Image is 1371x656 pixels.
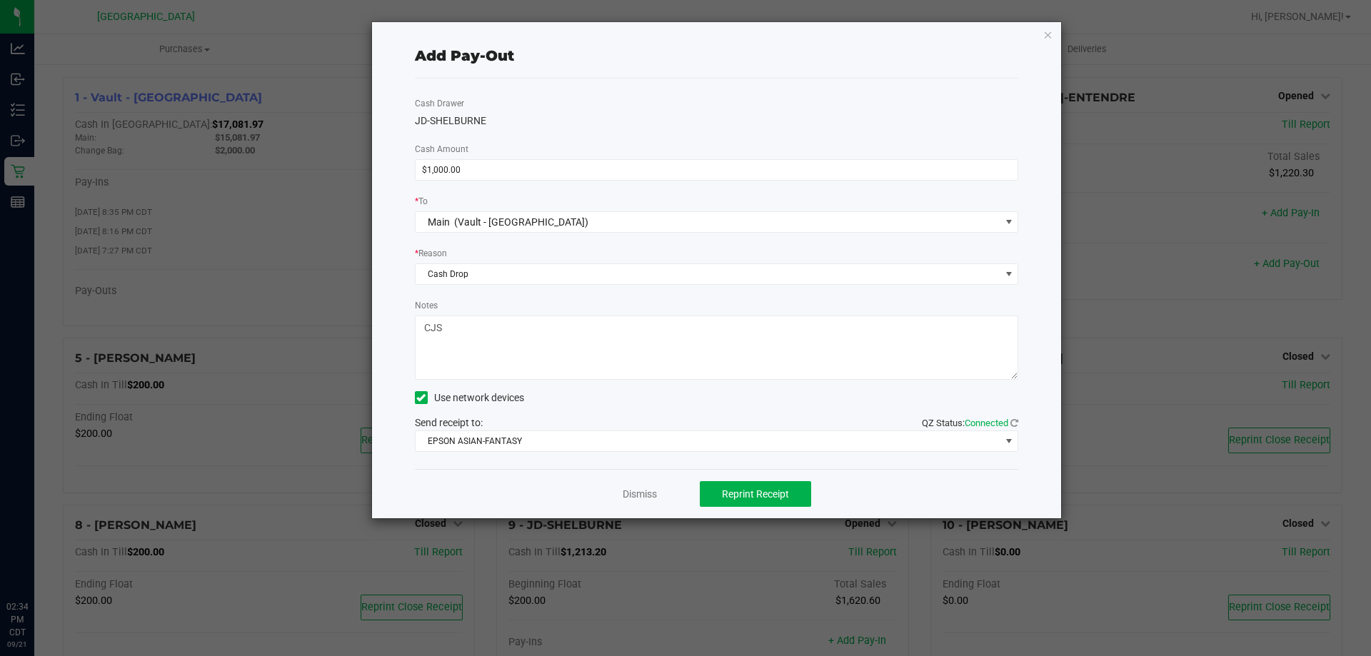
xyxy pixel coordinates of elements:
label: Notes [415,299,438,312]
span: QZ Status: [922,418,1018,428]
label: Reason [415,247,447,260]
span: Connected [965,418,1008,428]
span: Reprint Receipt [722,488,789,500]
span: EPSON ASIAN-FANTASY [416,431,1000,451]
span: Main [428,216,450,228]
span: Cash Drop [416,264,1000,284]
label: To [415,195,428,208]
button: Reprint Receipt [700,481,811,507]
label: Cash Drawer [415,97,464,110]
div: Add Pay-Out [415,45,514,66]
label: Use network devices [415,390,524,405]
div: JD-SHELBURNE [415,113,1019,128]
span: Cash Amount [415,144,468,154]
iframe: Resource center [14,542,57,585]
a: Dismiss [623,487,657,502]
span: (Vault - [GEOGRAPHIC_DATA]) [454,216,588,228]
span: Send receipt to: [415,417,483,428]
